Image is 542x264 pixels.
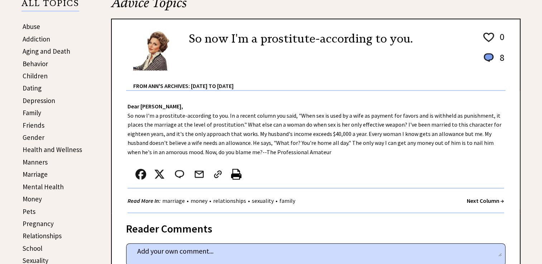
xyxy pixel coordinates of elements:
img: facebook.png [135,169,146,180]
div: From Ann's Archives: [DATE] to [DATE] [133,71,505,90]
td: 0 [496,31,505,51]
strong: Dear [PERSON_NAME], [128,103,183,110]
img: x_small.png [154,169,165,180]
img: printer%20icon.png [231,169,241,180]
div: Reader Comments [126,221,505,233]
a: Depression [23,96,55,105]
a: Behavior [23,59,48,68]
img: heart_outline%201.png [482,31,495,44]
a: Money [23,195,42,203]
a: family [278,197,297,204]
a: Manners [23,158,48,166]
img: message_round%201.png [482,52,495,63]
a: Friends [23,121,44,129]
a: Mental Health [23,182,64,191]
h2: So now I'm a prostitute-according to you. [189,30,413,47]
a: Next Column → [467,197,504,204]
img: Ann6%20v2%20small.png [133,30,178,70]
a: money [189,197,209,204]
a: Abuse [23,22,40,31]
a: Pregnancy [23,219,54,228]
a: sexuality [250,197,275,204]
strong: Read More In: [128,197,160,204]
a: Health and Wellness [23,145,82,154]
a: Relationships [23,231,62,240]
td: 8 [496,52,505,70]
a: Family [23,108,41,117]
a: School [23,244,42,253]
a: relationships [211,197,248,204]
div: • • • • [128,196,297,205]
img: link_02.png [212,169,223,180]
a: Pets [23,207,35,216]
a: Marriage [23,170,48,179]
img: message_round%202.png [173,169,186,180]
a: Addiction [23,35,50,43]
div: So now I'm a prostitute-according to you. In a recent column you said, "When sex is used by a wif... [112,91,520,213]
a: marriage [160,197,187,204]
a: Gender [23,133,44,142]
a: Aging and Death [23,47,70,55]
a: Dating [23,84,42,92]
a: Children [23,72,48,80]
img: mail.png [194,169,205,180]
